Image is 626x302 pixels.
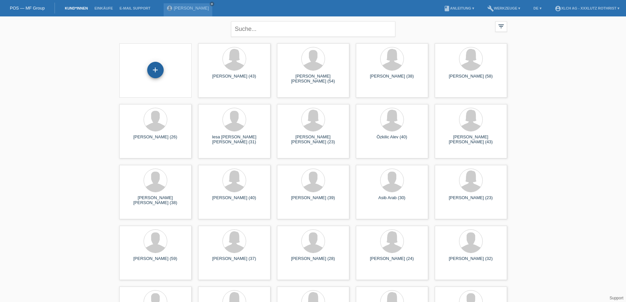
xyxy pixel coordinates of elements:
div: [PERSON_NAME] (59) [125,256,186,267]
i: book [444,5,450,12]
div: Özkilic Alev (40) [361,134,423,145]
div: [PERSON_NAME] [PERSON_NAME] (23) [282,134,344,145]
div: [PERSON_NAME] (23) [440,195,502,206]
div: [PERSON_NAME] (32) [440,256,502,267]
div: Kund*in hinzufügen [148,64,163,76]
a: Einkäufe [91,6,116,10]
div: [PERSON_NAME] (28) [282,256,344,267]
div: [PERSON_NAME] (24) [361,256,423,267]
div: [PERSON_NAME] (39) [282,195,344,206]
a: account_circleXLCH AG - XXXLutz Rothrist ▾ [551,6,623,10]
i: build [487,5,494,12]
a: Support [610,296,623,300]
a: bookAnleitung ▾ [440,6,477,10]
div: [PERSON_NAME] [PERSON_NAME] (43) [440,134,502,145]
a: POS — MF Group [10,6,45,11]
a: close [210,2,214,6]
a: [PERSON_NAME] [174,6,209,11]
a: DE ▾ [530,6,545,10]
i: filter_list [498,23,505,30]
input: Suche... [231,21,395,37]
div: [PERSON_NAME] (26) [125,134,186,145]
div: [PERSON_NAME] (40) [203,195,265,206]
i: account_circle [555,5,561,12]
div: [PERSON_NAME] [PERSON_NAME] (54) [282,74,344,84]
div: [PERSON_NAME] (37) [203,256,265,267]
a: Kund*innen [61,6,91,10]
a: buildWerkzeuge ▾ [484,6,524,10]
a: E-Mail Support [116,6,154,10]
div: [PERSON_NAME] [PERSON_NAME] (38) [125,195,186,206]
div: [PERSON_NAME] (43) [203,74,265,84]
div: Iesa [PERSON_NAME] [PERSON_NAME] (31) [203,134,265,145]
div: [PERSON_NAME] (38) [361,74,423,84]
div: [PERSON_NAME] (58) [440,74,502,84]
div: Asib Arab (30) [361,195,423,206]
